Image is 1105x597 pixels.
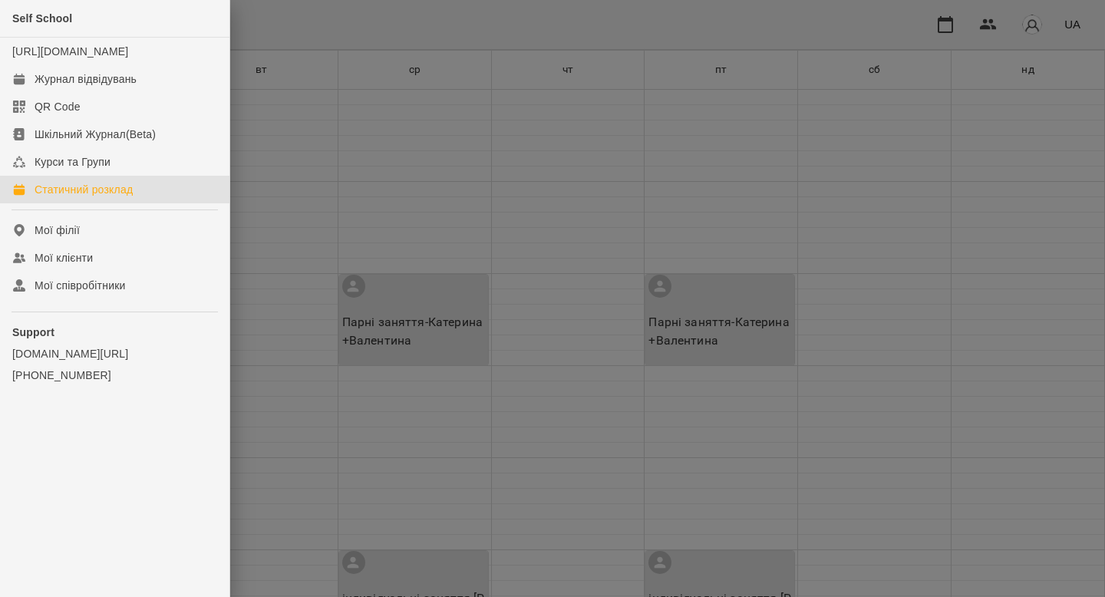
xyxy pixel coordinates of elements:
a: [PHONE_NUMBER] [12,368,217,383]
div: Журнал відвідувань [35,71,137,87]
div: Мої філії [35,223,80,238]
a: [DOMAIN_NAME][URL] [12,346,217,361]
span: Self School [12,12,72,25]
div: Шкільний Журнал(Beta) [35,127,156,142]
div: Курси та Групи [35,154,110,170]
div: Статичний розклад [35,182,133,197]
p: Support [12,325,217,340]
div: QR Code [35,99,81,114]
div: Мої клієнти [35,250,93,266]
a: [URL][DOMAIN_NAME] [12,45,128,58]
div: Мої співробітники [35,278,126,293]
